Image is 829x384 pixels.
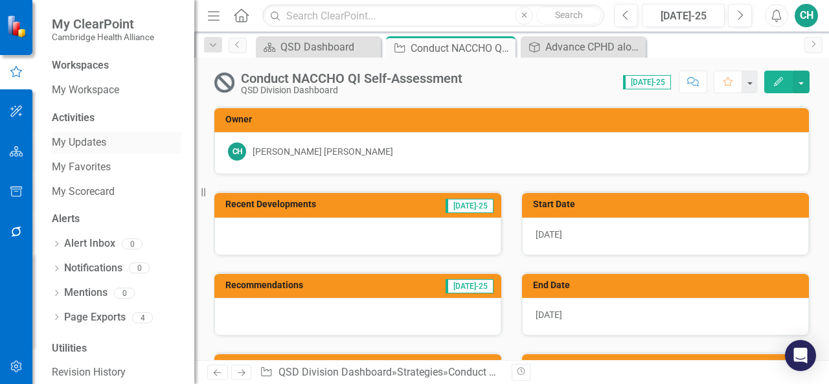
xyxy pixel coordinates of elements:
[411,40,512,56] div: Conduct NACCHO QI Self-Assessment
[533,199,802,209] h3: Start Date
[533,280,802,290] h3: End Date
[52,58,109,73] div: Workspaces
[225,280,391,290] h3: Recommendations
[64,310,126,325] a: Page Exports
[52,32,154,42] small: Cambridge Health Alliance
[260,365,502,380] div: » »
[52,341,181,356] div: Utilities
[52,365,181,380] a: Revision History
[214,72,234,93] img: Not Started
[64,236,115,251] a: Alert Inbox
[52,212,181,227] div: Alerts
[114,288,135,299] div: 0
[52,185,181,199] a: My Scorecard
[6,15,29,38] img: ClearPoint Strategy
[52,111,181,126] div: Activities
[446,279,494,293] span: [DATE]-25
[642,4,725,27] button: [DATE]-25
[545,39,642,55] div: Advance CPHD along the NACCHO Roadmap to a Culture of Quality Improvement spectrum through educat...
[280,39,378,55] div: QSD Dashboard
[225,199,400,209] h3: Recent Developments
[259,39,378,55] a: QSD Dashboard
[253,145,393,158] div: [PERSON_NAME] [PERSON_NAME]
[448,366,621,378] div: Conduct NACCHO QI Self-Assessment
[785,340,816,371] div: Open Intercom Messenger
[241,71,462,85] div: Conduct NACCHO QI Self-Assessment
[52,83,181,98] a: My Workspace
[52,16,154,32] span: My ClearPoint
[397,366,443,378] a: Strategies
[646,8,720,24] div: [DATE]-25
[241,85,462,95] div: QSD Division Dashboard
[64,261,122,276] a: Notifications
[536,6,601,25] button: Search
[52,135,181,150] a: My Updates
[795,4,818,27] button: CH
[64,286,108,300] a: Mentions
[555,10,583,20] span: Search
[446,199,494,213] span: [DATE]-25
[129,263,150,274] div: 0
[278,366,392,378] a: QSD Division Dashboard
[262,5,604,27] input: Search ClearPoint...
[536,310,562,320] span: [DATE]
[536,229,562,240] span: [DATE]
[623,75,671,89] span: [DATE]-25
[228,142,246,161] div: CH
[122,238,142,249] div: 0
[524,39,642,55] a: Advance CPHD along the NACCHO Roadmap to a Culture of Quality Improvement spectrum through educat...
[132,312,153,323] div: 4
[225,115,802,124] h3: Owner
[52,160,181,175] a: My Favorites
